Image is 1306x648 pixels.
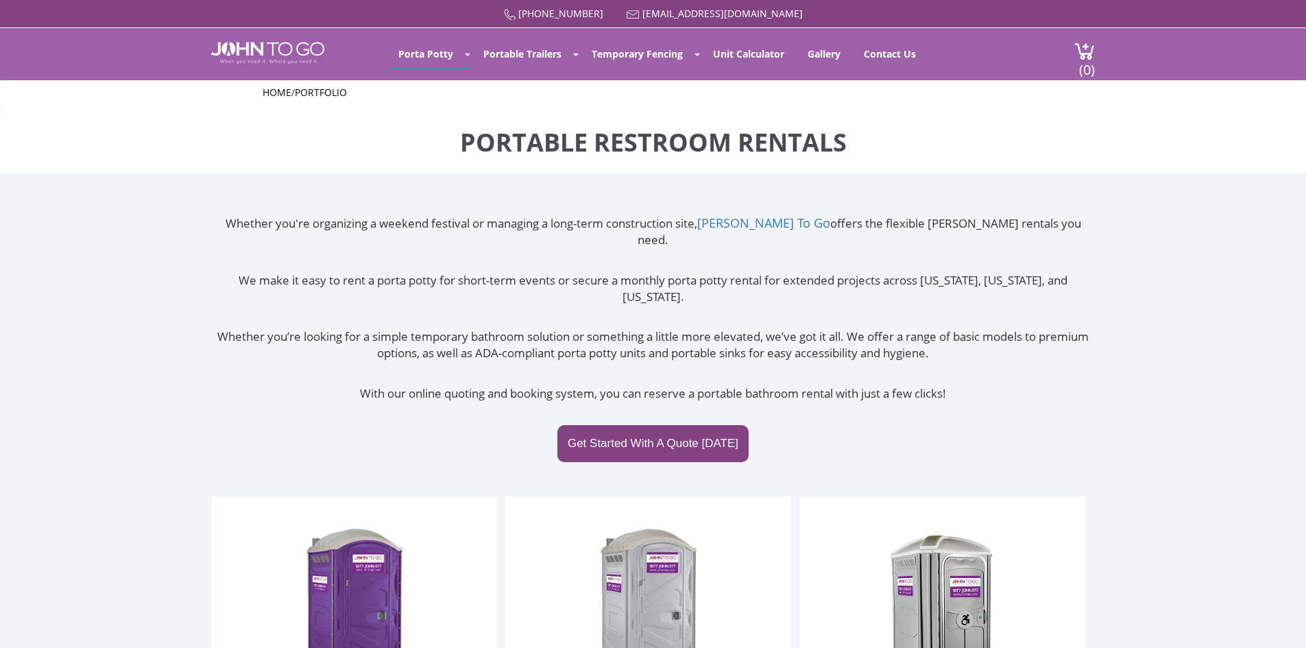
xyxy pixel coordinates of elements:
[854,40,926,67] a: Contact Us
[1078,49,1095,79] span: (0)
[642,7,803,20] a: [EMAIL_ADDRESS][DOMAIN_NAME]
[1251,593,1306,648] button: Live Chat
[627,10,640,19] img: Mail
[1074,42,1095,60] img: cart a
[263,86,291,99] a: Home
[581,40,693,67] a: Temporary Fencing
[473,40,572,67] a: Portable Trailers
[211,385,1095,402] p: With our online quoting and booking system, you can reserve a portable bathroom rental with just ...
[211,272,1095,306] p: We make it easy to rent a porta potty for short-term events or secure a monthly porta potty renta...
[211,328,1095,362] p: Whether you’re looking for a simple temporary bathroom solution or something a little more elevat...
[518,7,603,20] a: [PHONE_NUMBER]
[797,40,851,67] a: Gallery
[697,215,830,231] a: [PERSON_NAME] To Go
[211,42,324,64] img: JOHN to go
[557,425,749,462] a: Get Started With A Quote [DATE]
[388,40,463,67] a: Porta Potty
[211,215,1095,249] p: Whether you're organizing a weekend festival or managing a long-term construction site, offers th...
[295,86,347,99] a: Portfolio
[263,86,1044,99] ul: /
[703,40,795,67] a: Unit Calculator
[504,9,516,21] img: Call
